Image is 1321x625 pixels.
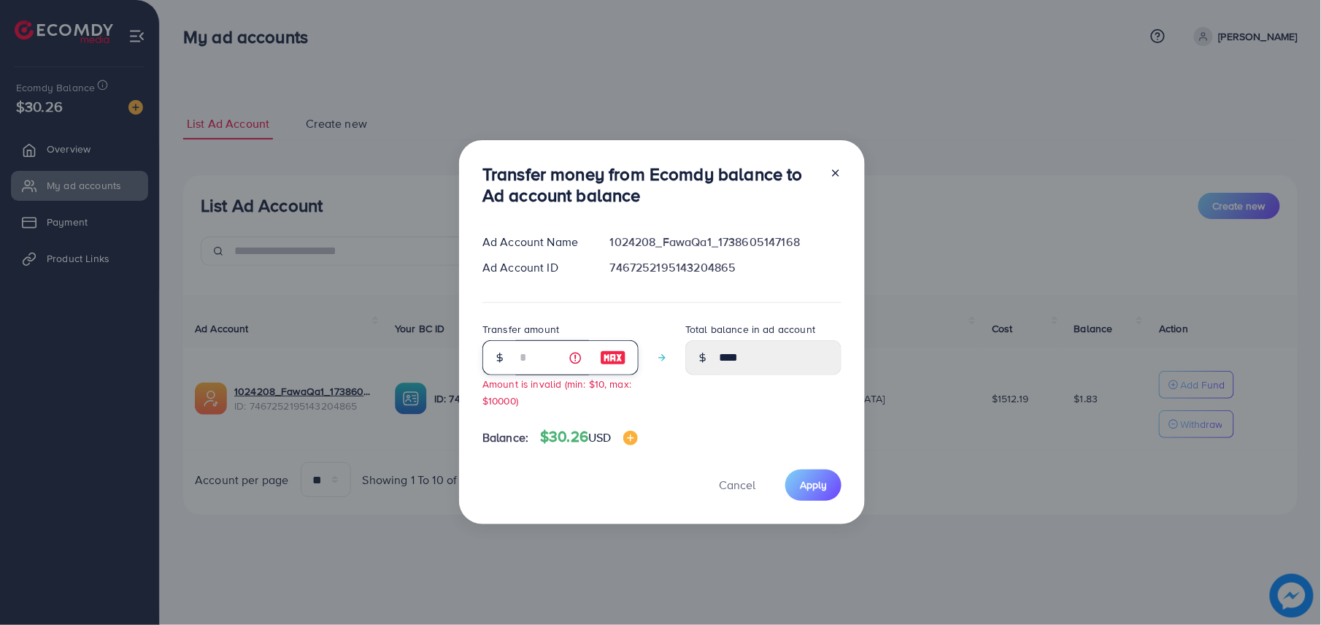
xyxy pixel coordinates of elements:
h4: $30.26 [540,428,637,446]
img: image [623,431,638,445]
label: Total balance in ad account [685,322,815,337]
h3: Transfer money from Ecomdy balance to Ad account balance [482,164,818,206]
span: Apply [800,478,827,492]
span: Cancel [719,477,755,493]
span: USD [588,429,611,445]
img: image [600,349,626,367]
button: Cancel [701,469,774,501]
div: Ad Account ID [471,259,598,276]
div: 7467252195143204865 [598,259,853,276]
small: Amount is invalid (min: $10, max: $10000) [482,377,631,407]
div: 1024208_FawaQa1_1738605147168 [598,234,853,250]
div: Ad Account Name [471,234,598,250]
label: Transfer amount [482,322,559,337]
button: Apply [785,469,841,501]
span: Balance: [482,429,528,446]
